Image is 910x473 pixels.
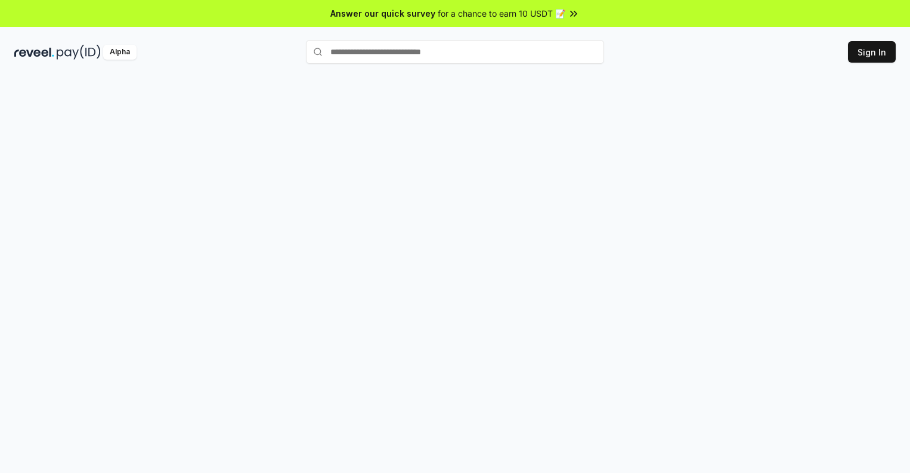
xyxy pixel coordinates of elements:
[14,45,54,60] img: reveel_dark
[330,7,435,20] span: Answer our quick survey
[103,45,137,60] div: Alpha
[438,7,565,20] span: for a chance to earn 10 USDT 📝
[848,41,896,63] button: Sign In
[57,45,101,60] img: pay_id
